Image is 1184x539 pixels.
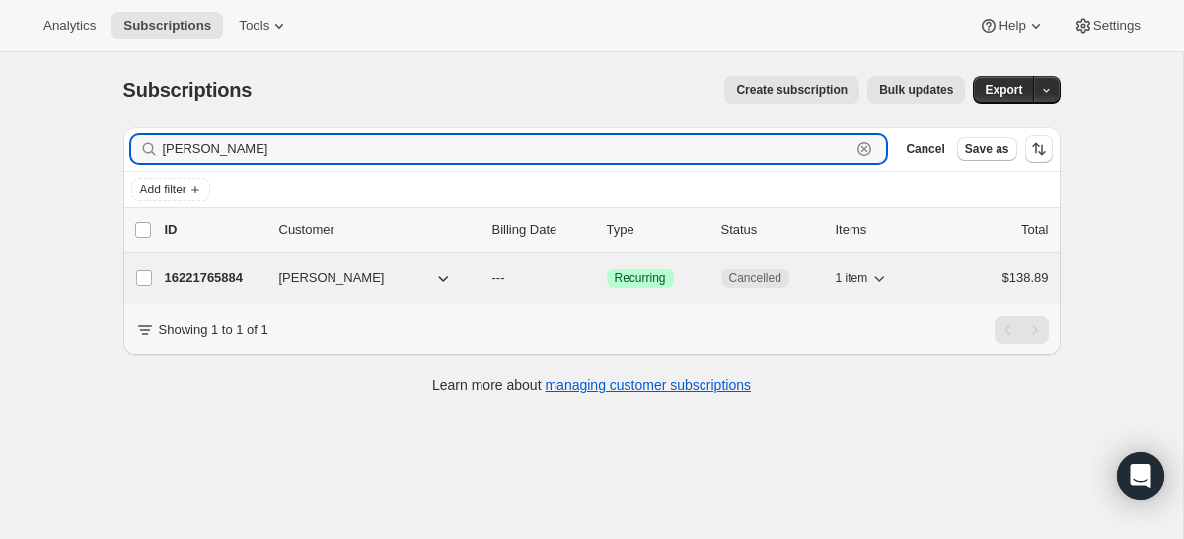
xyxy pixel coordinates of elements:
[43,18,96,34] span: Analytics
[267,263,465,294] button: [PERSON_NAME]
[32,12,108,39] button: Analytics
[279,220,477,240] p: Customer
[836,220,934,240] div: Items
[1021,220,1048,240] p: Total
[607,220,705,240] div: Type
[1025,135,1053,163] button: Sort the results
[165,265,1049,292] div: 16221765884[PERSON_NAME]---SuccessRecurringCancelled1 item$138.89
[836,270,868,286] span: 1 item
[131,178,210,201] button: Add filter
[999,18,1025,34] span: Help
[1062,12,1152,39] button: Settings
[898,137,952,161] button: Cancel
[545,377,751,393] a: managing customer subscriptions
[615,270,666,286] span: Recurring
[1117,452,1164,500] div: Open Intercom Messenger
[140,182,186,197] span: Add filter
[724,76,859,104] button: Create subscription
[159,320,268,340] p: Showing 1 to 1 of 1
[985,82,1022,98] span: Export
[879,82,953,98] span: Bulk updates
[995,316,1049,344] nav: Pagination
[867,76,965,104] button: Bulk updates
[965,141,1009,157] span: Save as
[854,139,874,159] button: Clear
[165,269,263,288] p: 16221765884
[163,135,851,163] input: Filter subscribers
[1002,270,1049,285] span: $138.89
[736,82,848,98] span: Create subscription
[973,76,1034,104] button: Export
[836,265,890,292] button: 1 item
[957,137,1017,161] button: Save as
[165,220,1049,240] div: IDCustomerBilling DateTypeStatusItemsTotal
[729,270,781,286] span: Cancelled
[239,18,269,34] span: Tools
[1093,18,1141,34] span: Settings
[492,220,591,240] p: Billing Date
[492,270,505,285] span: ---
[279,269,385,288] span: [PERSON_NAME]
[906,141,944,157] span: Cancel
[165,220,263,240] p: ID
[123,79,253,101] span: Subscriptions
[123,18,211,34] span: Subscriptions
[721,220,820,240] p: Status
[967,12,1057,39] button: Help
[111,12,223,39] button: Subscriptions
[432,375,751,395] p: Learn more about
[227,12,301,39] button: Tools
